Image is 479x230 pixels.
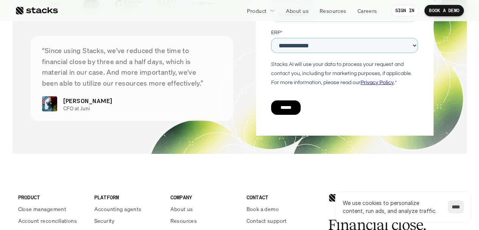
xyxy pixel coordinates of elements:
[281,4,313,17] a: About us
[94,205,142,213] p: Accounting agents
[94,205,161,213] a: Accounting agents
[247,205,314,213] a: Book a demo
[18,193,85,201] p: PRODUCT
[286,7,309,15] p: About us
[18,217,85,225] a: Account reconciliations
[357,7,377,15] p: Careers
[170,205,193,213] p: About us
[170,193,237,201] p: COMPANY
[94,217,115,225] p: Security
[63,105,216,112] p: CFO at Juni
[170,205,237,213] a: About us
[94,217,161,225] a: Security
[343,199,440,215] p: We use cookies to personalize content, run ads, and analyze traffic.
[247,7,267,15] p: Product
[320,7,346,15] p: Resources
[18,205,67,213] p: Close management
[170,217,197,225] p: Resources
[353,4,382,17] a: Careers
[18,217,77,225] p: Account reconciliations
[18,205,85,213] a: Close management
[424,5,464,16] a: BOOK A DEMO
[42,45,222,89] p: “Since using Stacks, we've reduced the time to financial close by three and a half days, which is...
[429,8,459,13] p: BOOK A DEMO
[170,217,237,225] a: Resources
[247,193,314,201] p: CONTACT
[247,217,287,225] p: Contact support
[395,8,415,13] p: SIGN IN
[315,4,351,17] a: Resources
[391,5,419,16] a: SIGN IN
[89,175,123,181] a: Privacy Policy
[94,193,161,201] p: PLATFORM
[247,205,279,213] p: Book a demo
[247,217,314,225] a: Contact support
[63,96,112,105] p: [PERSON_NAME]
